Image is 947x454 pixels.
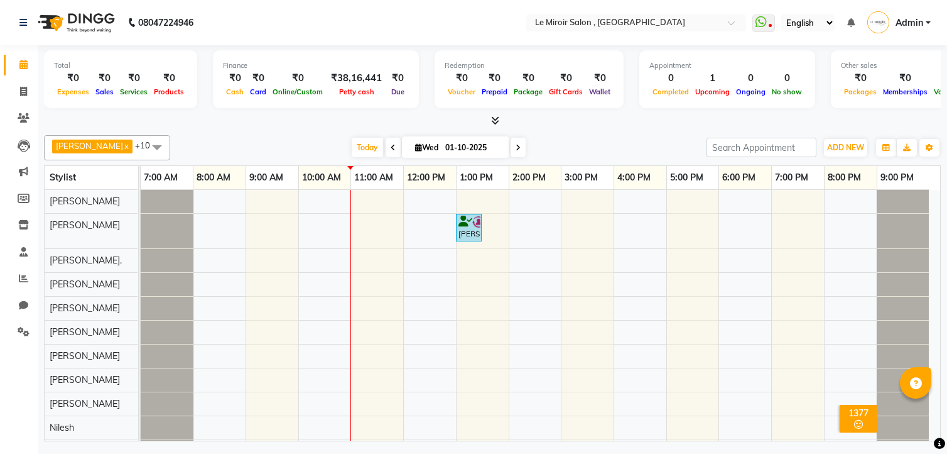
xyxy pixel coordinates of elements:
[336,87,377,96] span: Petty cash
[445,87,479,96] span: Voucher
[54,71,92,86] div: ₹0
[352,138,383,157] span: Today
[388,87,408,96] span: Due
[614,169,654,187] a: 4:00 PM
[867,11,889,33] img: Admin
[54,60,187,71] div: Total
[509,169,549,187] a: 2:00 PM
[92,87,117,96] span: Sales
[92,71,117,86] div: ₹0
[772,169,811,187] a: 7:00 PM
[141,169,181,187] a: 7:00 AM
[457,216,480,240] div: [PERSON_NAME]., TK01, 01:00 PM-01:30 PM, Men Haircut
[733,71,769,86] div: 0
[649,71,692,86] div: 0
[692,71,733,86] div: 1
[649,60,805,71] div: Appointment
[50,302,120,314] span: [PERSON_NAME]
[733,87,769,96] span: Ongoing
[825,169,864,187] a: 8:00 PM
[880,87,931,96] span: Memberships
[269,87,326,96] span: Online/Custom
[824,139,867,157] button: ADD NEW
[894,404,934,441] iframe: chat widget
[404,169,448,187] a: 12:00 PM
[50,374,120,385] span: [PERSON_NAME]
[841,71,880,86] div: ₹0
[546,87,586,96] span: Gift Cards
[223,60,409,71] div: Finance
[667,169,706,187] a: 5:00 PM
[511,87,546,96] span: Package
[123,141,129,151] a: x
[561,169,601,187] a: 3:00 PM
[246,169,286,187] a: 9:00 AM
[586,71,614,86] div: ₹0
[50,422,74,433] span: Nilesh
[138,5,193,40] b: 08047224946
[50,196,120,207] span: [PERSON_NAME]
[445,71,479,86] div: ₹0
[151,71,187,86] div: ₹0
[223,71,247,86] div: ₹0
[706,138,816,157] input: Search Appointment
[135,140,160,150] span: +10
[586,87,614,96] span: Wallet
[719,169,759,187] a: 6:00 PM
[649,87,692,96] span: Completed
[247,71,269,86] div: ₹0
[769,87,805,96] span: No show
[511,71,546,86] div: ₹0
[326,71,387,86] div: ₹38,16,441
[445,60,614,71] div: Redemption
[479,71,511,86] div: ₹0
[32,5,118,40] img: logo
[269,71,326,86] div: ₹0
[223,87,247,96] span: Cash
[299,169,344,187] a: 10:00 AM
[842,407,875,419] div: 1377
[692,87,733,96] span: Upcoming
[546,71,586,86] div: ₹0
[50,326,120,338] span: [PERSON_NAME]
[193,169,234,187] a: 8:00 AM
[50,219,120,231] span: [PERSON_NAME]
[880,71,931,86] div: ₹0
[827,143,864,152] span: ADD NEW
[151,87,187,96] span: Products
[351,169,396,187] a: 11:00 AM
[441,138,504,157] input: 2025-10-01
[50,279,120,290] span: [PERSON_NAME]
[877,169,917,187] a: 9:00 PM
[56,141,123,151] span: [PERSON_NAME]
[769,71,805,86] div: 0
[387,71,409,86] div: ₹0
[896,16,923,30] span: Admin
[50,255,122,266] span: [PERSON_NAME].
[117,71,151,86] div: ₹0
[50,172,76,183] span: Stylist
[247,87,269,96] span: Card
[457,169,496,187] a: 1:00 PM
[117,87,151,96] span: Services
[479,87,511,96] span: Prepaid
[412,143,441,152] span: Wed
[841,87,880,96] span: Packages
[50,350,120,362] span: [PERSON_NAME]
[50,398,120,409] span: [PERSON_NAME]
